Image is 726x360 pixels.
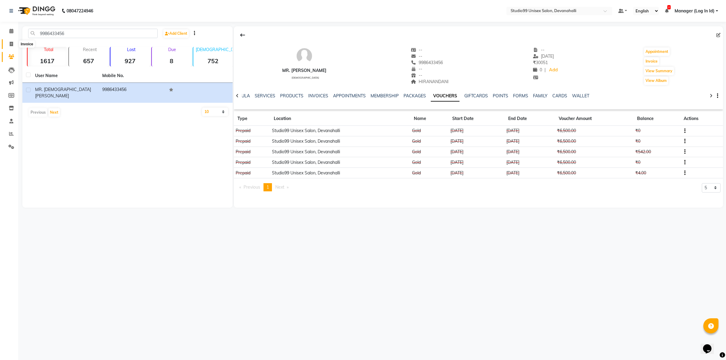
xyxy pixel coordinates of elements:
[244,184,260,190] span: Previous
[533,67,542,73] span: 0
[555,157,633,168] td: ₹6,500.00
[513,93,528,99] a: FORMS
[67,2,93,19] b: 08047224946
[411,79,449,84] span: HIRANANDANI
[633,112,680,126] th: Balance
[533,93,548,99] a: FAMILY
[196,47,233,52] p: [DEMOGRAPHIC_DATA]
[292,76,319,79] span: [DEMOGRAPHIC_DATA]
[505,112,555,126] th: End Date
[533,60,536,65] span: ₹
[270,136,410,147] td: Studio99 Unisex Salon, Devanahalli
[411,47,422,53] span: --
[371,93,399,99] a: MEMBERSHIP
[30,47,67,52] p: Total
[555,147,633,157] td: ₹6,500.00
[270,112,410,126] th: Location
[71,47,109,52] p: Recent
[410,126,449,136] td: Gold
[411,66,422,72] span: --
[234,168,270,178] td: Prepaid
[280,93,303,99] a: PRODUCTS
[548,66,559,74] a: Add
[69,57,109,65] strong: 657
[533,60,548,65] span: 30051
[555,136,633,147] td: ₹6,500.00
[533,54,554,59] span: [DATE]
[680,112,723,126] th: Actions
[282,67,326,74] div: MR. [PERSON_NAME]
[234,126,270,136] td: Prepaid
[533,47,544,53] span: --
[633,126,680,136] td: ₹0
[449,136,505,147] td: [DATE]
[35,87,91,92] span: MR. [DEMOGRAPHIC_DATA]
[275,184,284,190] span: Next
[572,93,589,99] a: WALLET
[270,126,410,136] td: Studio99 Unisex Salon, Devanahalli
[431,91,459,102] a: VOUCHERS
[449,147,505,157] td: [DATE]
[110,57,150,65] strong: 927
[411,60,443,65] span: 9986433456
[255,93,275,99] a: SERVICES
[555,126,633,136] td: ₹6,500.00
[15,2,57,19] img: logo
[410,168,449,178] td: Gold
[333,93,366,99] a: APPOINTMENTS
[163,29,189,38] a: Add Client
[236,183,292,191] nav: Pagination
[505,168,555,178] td: [DATE]
[267,184,269,190] span: 1
[555,112,633,126] th: Voucher Amount
[410,112,449,126] th: Name
[152,57,191,65] strong: 8
[404,93,426,99] a: PACKAGES
[113,47,150,52] p: Lost
[270,168,410,178] td: Studio99 Unisex Salon, Devanahalli
[295,47,313,65] img: avatar
[99,69,166,83] th: Mobile No.
[411,73,422,78] span: --
[28,29,158,38] input: Search by Name/Mobile/Email/Code
[411,54,422,59] span: --
[449,168,505,178] td: [DATE]
[505,147,555,157] td: [DATE]
[633,157,680,168] td: ₹0
[28,57,67,65] strong: 1617
[31,69,99,83] th: User Name
[505,136,555,147] td: [DATE]
[493,93,508,99] a: POINTS
[193,57,233,65] strong: 752
[48,108,60,117] button: Next
[449,126,505,136] td: [DATE]
[667,5,671,9] span: 2
[99,83,166,103] td: 9986433456
[236,29,249,41] div: Back to Client
[449,112,505,126] th: Start Date
[644,47,670,56] button: Appointment
[633,147,680,157] td: ₹542.00
[464,93,488,99] a: GIFTCARDS
[19,41,34,48] div: Invoice
[410,157,449,168] td: Gold
[701,336,720,354] iframe: chat widget
[308,93,328,99] a: INVOICES
[675,8,715,14] span: Manager (Log In Id)
[449,157,505,168] td: [DATE]
[410,136,449,147] td: Gold
[552,93,567,99] a: CARDS
[665,8,669,14] a: 2
[633,168,680,178] td: ₹4.00
[234,112,270,126] th: Type
[234,136,270,147] td: Prepaid
[234,147,270,157] td: Prepaid
[234,157,270,168] td: Prepaid
[153,47,191,52] p: Due
[644,67,674,75] button: View Summary
[544,67,546,73] span: |
[410,147,449,157] td: Gold
[505,126,555,136] td: [DATE]
[633,136,680,147] td: ₹0
[644,57,659,66] button: Invoice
